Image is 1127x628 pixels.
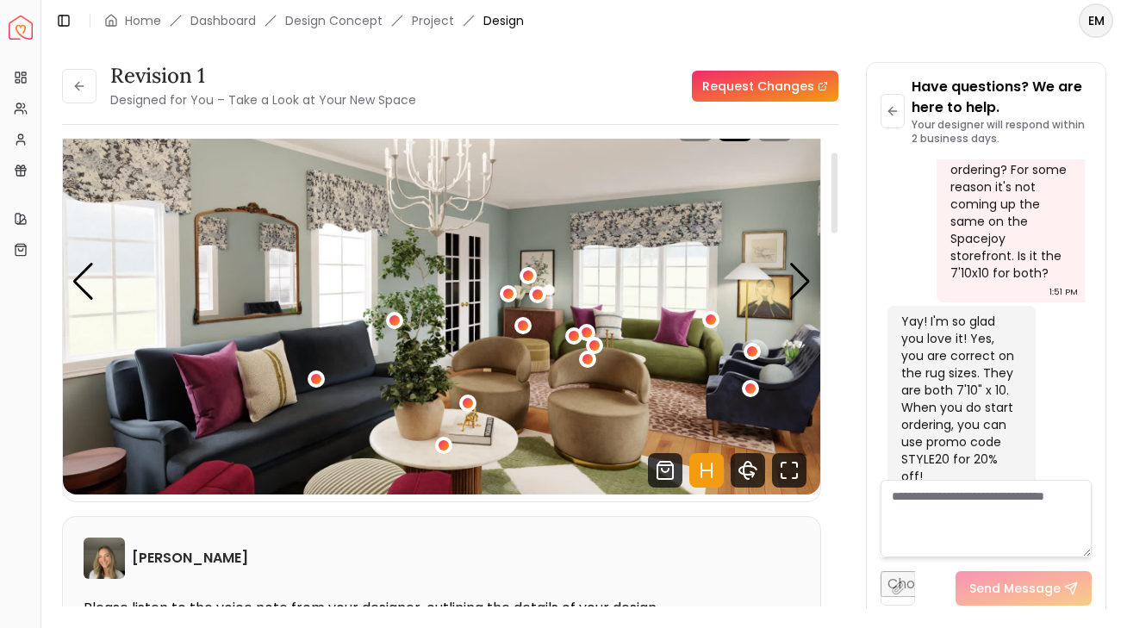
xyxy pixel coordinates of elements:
div: Next slide [788,263,812,301]
small: Designed for You – Take a Look at Your New Space [110,91,416,109]
div: Carousel [63,69,820,494]
div: 1:51 PM [1049,283,1078,301]
svg: Shop Products from this design [648,453,682,488]
img: Sarah Nelson [84,538,125,579]
a: Home [125,12,161,29]
a: Project [412,12,454,29]
p: Have questions? We are here to help. [912,77,1092,118]
h3: Revision 1 [110,62,416,90]
svg: Hotspots Toggle [689,453,724,488]
p: Your designer will respond within 2 business days. [912,118,1092,146]
a: Request Changes [692,71,838,102]
div: Can you please confirm which rug sizes we are ordering? For some reason it's not coming up the sa... [950,109,1068,282]
a: Dashboard [190,12,256,29]
div: 1 / 6 [63,69,820,494]
nav: breadcrumb [104,12,524,29]
svg: 360 View [731,453,765,488]
img: Spacejoy Logo [9,16,33,40]
a: Spacejoy [9,16,33,40]
svg: Fullscreen [772,453,806,488]
li: Design Concept [285,12,383,29]
img: Design Render 1 [63,69,820,494]
div: Yay! I'm so glad you love it! Yes, you are correct on the rug sizes. They are both 7'10" x 10. Wh... [901,313,1018,554]
div: Previous slide [72,263,95,301]
span: EM [1080,5,1111,36]
button: EM [1079,3,1113,38]
span: Design [483,12,524,29]
h6: [PERSON_NAME] [132,548,248,569]
p: Please listen to the voice note from your designer, outlining the details of your design. [84,600,800,617]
